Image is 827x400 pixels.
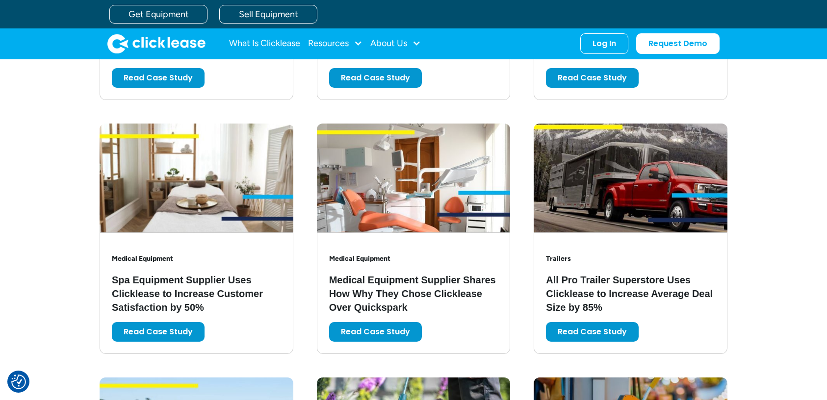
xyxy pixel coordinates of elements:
a: Read Case Study [329,68,422,88]
h3: Medical Equipment [329,254,498,263]
a: Read Case Study [329,322,422,342]
div: About Us [370,34,421,53]
h3: Medical Equipment [112,254,281,263]
a: home [107,34,206,53]
h3: Trailers [546,254,715,263]
img: Clicklease logo [107,34,206,53]
a: What Is Clicklease [229,34,300,53]
a: Request Demo [636,33,720,54]
div: Log In [593,39,616,49]
h3: Medical Equipment Supplier Shares How Why They Chose Clicklease Over Quickspark [329,273,498,314]
a: Read Case Study [112,68,205,88]
a: Read Case Study [546,68,639,88]
a: Sell Equipment [219,5,317,24]
button: Consent Preferences [11,375,26,389]
a: Read Case Study [112,322,205,342]
div: Resources [308,34,362,53]
a: Read Case Study [546,322,639,342]
h3: All Pro Trailer Superstore Uses Clicklease to Increase Average Deal Size by 85% [546,273,715,314]
a: Get Equipment [109,5,207,24]
img: Revisit consent button [11,375,26,389]
h3: Spa Equipment Supplier Uses Clicklease to Increase Customer Satisfaction by 50% [112,273,281,314]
